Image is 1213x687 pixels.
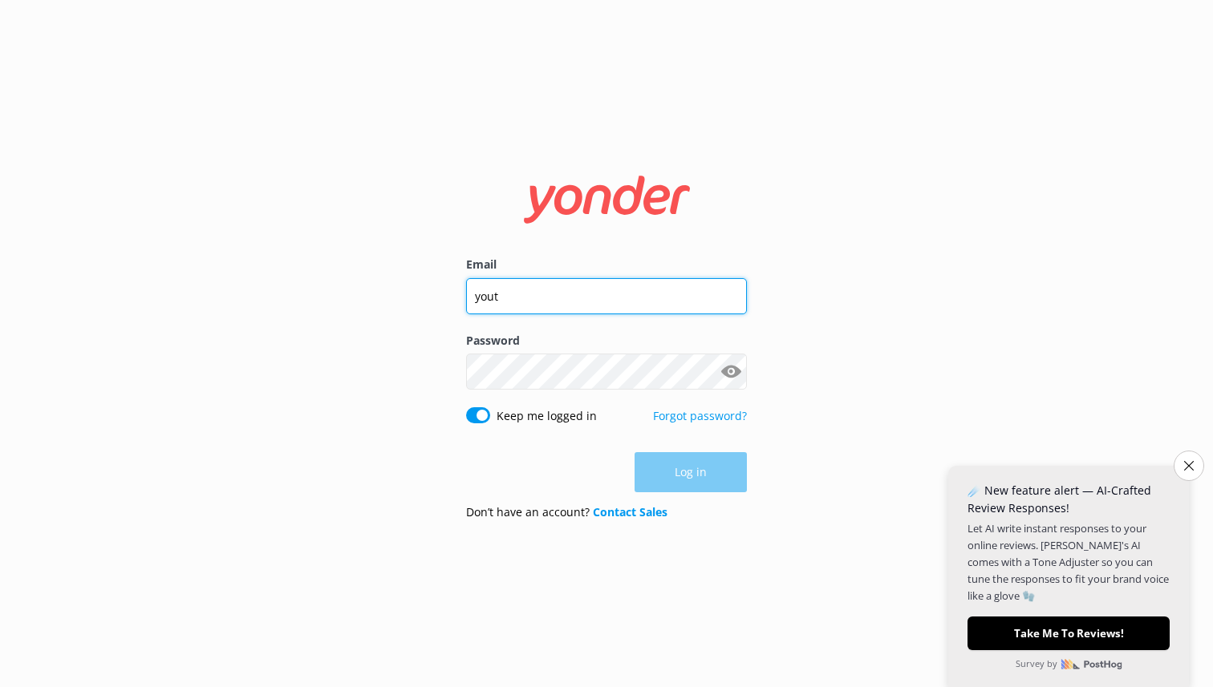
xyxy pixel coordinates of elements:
[466,332,747,350] label: Password
[497,407,597,425] label: Keep me logged in
[466,256,747,273] label: Email
[466,503,667,521] p: Don’t have an account?
[715,356,747,388] button: Show password
[653,408,747,423] a: Forgot password?
[466,278,747,314] input: user@emailaddress.com
[593,504,667,519] a: Contact Sales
